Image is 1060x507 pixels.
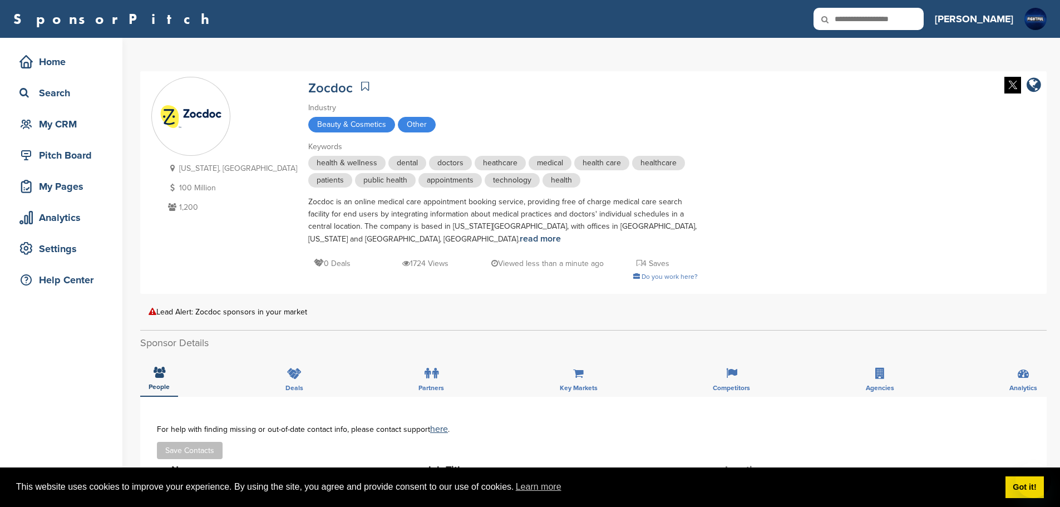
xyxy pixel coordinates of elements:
[308,196,698,245] div: Zocdoc is an online medical care appointment booking service, providing free of charge medical ca...
[1004,77,1021,93] img: Twitter white
[13,12,216,26] a: SponsorPitch
[11,49,111,75] a: Home
[725,465,808,475] div: Location
[17,208,111,228] div: Analytics
[11,205,111,230] a: Analytics
[17,83,111,103] div: Search
[165,181,297,195] p: 100 Million
[165,161,297,175] p: [US_STATE], [GEOGRAPHIC_DATA]
[388,156,426,170] span: dental
[285,385,303,391] span: Deals
[17,270,111,290] div: Help Center
[149,308,1038,316] div: Lead Alert: Zocdoc sponsors in your market
[11,111,111,137] a: My CRM
[157,442,223,459] button: Save Contacts
[520,233,561,244] a: read more
[17,176,111,196] div: My Pages
[1027,77,1041,95] a: company link
[152,97,230,136] img: Sponsorpitch & Zocdoc
[642,273,698,280] span: Do you work here?
[17,239,111,259] div: Settings
[171,465,294,475] div: Name
[418,173,482,188] span: appointments
[935,11,1013,27] h3: [PERSON_NAME]
[1009,385,1037,391] span: Analytics
[11,267,111,293] a: Help Center
[16,479,997,495] span: This website uses cookies to improve your experience. By using the site, you agree and provide co...
[165,200,297,214] p: 1,200
[308,141,698,153] div: Keywords
[418,385,444,391] span: Partners
[11,174,111,199] a: My Pages
[1015,462,1051,498] iframe: Button to launch messaging window
[355,173,416,188] span: public health
[633,273,698,280] a: Do you work here?
[149,383,170,390] span: People
[17,145,111,165] div: Pitch Board
[866,385,894,391] span: Agencies
[140,336,1047,351] h2: Sponsor Details
[485,173,540,188] span: technology
[11,142,111,168] a: Pitch Board
[574,156,629,170] span: health care
[637,257,669,270] p: 4 Saves
[713,385,750,391] span: Competitors
[935,7,1013,31] a: [PERSON_NAME]
[430,424,448,435] a: here
[157,425,1030,434] div: For help with finding missing or out-of-date contact info, please contact support .
[11,80,111,106] a: Search
[632,156,685,170] span: healthcare
[308,156,386,170] span: health & wellness
[426,465,593,475] div: Job Title
[398,117,436,132] span: Other
[308,102,698,114] div: Industry
[314,257,351,270] p: 0 Deals
[11,236,111,262] a: Settings
[17,114,111,134] div: My CRM
[1005,476,1044,499] a: dismiss cookie message
[308,117,395,132] span: Beauty & Cosmetics
[560,385,598,391] span: Key Markets
[1024,8,1047,30] img: Fightful
[514,479,563,495] a: learn more about cookies
[529,156,571,170] span: medical
[475,156,526,170] span: heathcare
[429,156,472,170] span: doctors
[543,173,580,188] span: health
[308,173,352,188] span: patients
[402,257,448,270] p: 1724 Views
[308,80,353,96] a: Zocdoc
[17,52,111,72] div: Home
[491,257,604,270] p: Viewed less than a minute ago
